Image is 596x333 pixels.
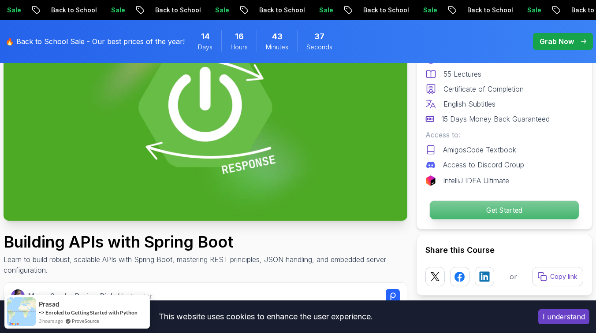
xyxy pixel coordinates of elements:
p: Back to School [43,6,103,15]
h2: Share this Course [425,244,583,256]
p: IntelliJ IDEA Ultimate [443,175,509,186]
img: Nelson Djalo [11,289,25,303]
span: Minutes [266,43,288,52]
button: Get Started [429,200,579,220]
p: Back to School [355,6,415,15]
p: Sale [519,6,547,15]
p: Certificate of Completion [443,84,524,94]
p: 🔥 Back to School Sale - Our best prices of the year! [5,36,185,47]
a: ProveSource [72,317,99,325]
p: Mama Samba Braima Djalo / [28,291,153,301]
div: This website uses cookies to enhance the user experience. [7,307,525,326]
p: Sale [207,6,235,15]
p: Grab Now [540,36,574,47]
p: 55 Lectures [443,69,481,79]
p: Learn to build robust, scalable APIs with Spring Boot, mastering REST principles, JSON handling, ... [4,254,407,275]
p: Access to Discord Group [443,159,524,170]
p: or [510,271,517,282]
p: Back to School [251,6,311,15]
span: 37 Seconds [314,30,324,43]
span: Hours [231,43,248,52]
span: 3 hours ago [39,317,63,325]
span: -> [39,309,45,316]
p: Copy link [550,272,577,281]
span: 16 Hours [235,30,244,43]
button: Accept cookies [538,309,589,324]
p: Sale [311,6,339,15]
span: Instructor [121,292,153,300]
p: English Subtitles [443,99,495,109]
span: Days [198,43,212,52]
p: Back to School [147,6,207,15]
h1: Building APIs with Spring Boot [4,233,407,251]
p: Access to: [425,129,583,140]
p: Sale [415,6,443,15]
span: 14 Days [201,30,210,43]
p: Get Started [430,201,579,219]
img: jetbrains logo [425,175,436,186]
p: AmigosCode Textbook [443,144,516,155]
span: Prasad [39,300,60,308]
span: 43 Minutes [272,30,283,43]
p: 15 Days Money Back Guaranteed [441,114,550,124]
a: Enroled to Getting Started with Python [45,309,138,316]
img: provesource social proof notification image [7,297,36,326]
p: Sale [103,6,131,15]
span: Seconds [306,43,332,52]
p: Back to School [459,6,519,15]
button: Copy link [532,267,583,286]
